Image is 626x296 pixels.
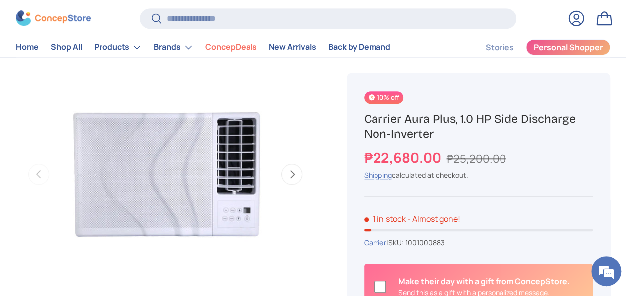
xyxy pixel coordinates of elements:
h1: Carrier Aura Plus, 1.0 HP Side Discharge Non-Inverter [364,111,593,142]
summary: Brands [148,37,199,57]
a: Home [16,38,39,57]
input: Is this a gift? [374,281,386,293]
a: Stories [486,38,514,57]
nav: Primary [16,37,390,57]
p: - Almost gone! [407,213,460,224]
span: We're online! [58,86,137,187]
img: ConcepStore [16,11,91,26]
strong: ₱22,680.00 [364,148,443,167]
nav: Secondary [462,37,610,57]
a: Carrier [364,238,386,247]
span: Personal Shopper [534,44,603,52]
summary: Products [88,37,148,57]
span: | [386,238,444,247]
a: Personal Shopper [526,39,610,55]
span: SKU: [388,238,403,247]
a: ConcepDeals [205,38,257,57]
div: calculated at checkout. [364,170,593,180]
span: 1 in stock [364,213,405,224]
textarea: Type your message and hit 'Enter' [5,193,190,228]
s: ₱25,200.00 [446,151,506,166]
span: 10% off [364,91,403,104]
a: Shipping [364,170,391,180]
span: 1001000883 [405,238,444,247]
a: New Arrivals [269,38,316,57]
div: Chat with us now [52,56,167,69]
a: Back by Demand [328,38,390,57]
a: Shop All [51,38,82,57]
div: Minimize live chat window [163,5,187,29]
